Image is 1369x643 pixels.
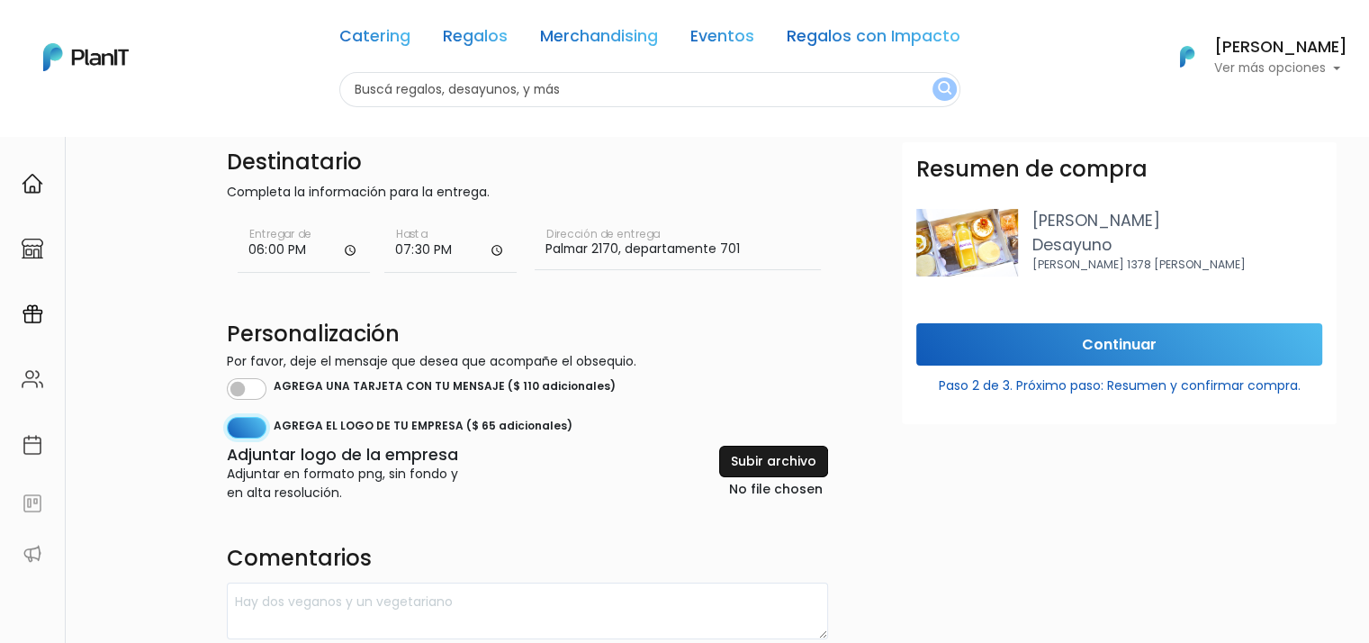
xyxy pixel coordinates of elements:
img: 1.5_cajita_feliz.png [916,209,1018,276]
input: Buscá regalos, desayunos, y más [339,72,960,107]
a: Regalos con Impacto [787,29,960,50]
p: Desayuno [1032,233,1322,257]
input: Horario [238,220,370,274]
img: partners-52edf745621dab592f3b2c58e3bca9d71375a7ef29c3b500c9f145b62cc070d4.svg [22,543,43,565]
label: AGREGA EL LOGO DE TU EMPRESA ($ 65 adicionales) [274,418,572,439]
h4: Personalización [227,323,828,349]
img: PlanIt Logo [1167,37,1207,77]
p: Por favor, deje el mensaje que desea que acompañe el obsequio. [227,352,828,371]
h6: [PERSON_NAME] [1214,40,1347,56]
img: marketplace-4ceaa7011d94191e9ded77b95e3339b90024bf715f7c57f8cf31f2d8c509eaba.svg [22,238,43,259]
img: people-662611757002400ad9ed0e3c099ab2801c6687ba6c219adb57efc949bc21e19d.svg [22,368,43,390]
a: Eventos [690,29,754,50]
div: ¿Necesitás ayuda? [93,17,259,52]
h4: Comentarios [227,546,828,575]
label: AGREGA UNA TARJETA CON TU MENSAJE ($ 110 adicionales) [274,378,616,400]
p: [PERSON_NAME] 1378 [PERSON_NAME] [1032,257,1322,273]
p: Ver más opciones [1214,62,1347,75]
img: campaigns-02234683943229c281be62815700db0a1741e53638e28bf9629b52c665b00959.svg [22,303,43,325]
a: Regalos [443,29,508,50]
h3: Resumen de compra [916,157,1148,183]
input: Continuar [916,323,1322,366]
h6: Adjuntar logo de la empresa [227,446,458,465]
p: Paso 2 de 3. Próximo paso: Resumen y confirmar compra. [916,369,1322,395]
p: Adjuntar en formato png, sin fondo y en alta resolución. [227,465,458,503]
button: PlanIt Logo [PERSON_NAME] Ver más opciones [1157,33,1347,80]
img: calendar-87d922413cdce8b2cf7b7f5f62616a5cf9e4887200fb71536465627b3292af00.svg [22,434,43,456]
input: Dirección de entrega [535,220,821,270]
img: home-e721727adea9d79c4d83392d1f703f7f8bce08238fde08b1acbfd93340b81755.svg [22,173,43,195]
a: Catering [339,29,410,50]
img: feedback-78b5a0c8f98aac82b08bfc38622c3050aee476f2c9584af64705fc4e61158814.svg [22,493,43,514]
h4: Destinatario [227,149,828,176]
input: Hasta [384,220,517,274]
img: search_button-432b6d5273f82d61273b3651a40e1bd1b912527efae98b1b7a1b2c0702e16a8d.svg [938,81,951,98]
p: Completa la información para la entrega. [227,183,828,205]
p: [PERSON_NAME] [1032,209,1322,232]
img: PlanIt Logo [43,43,129,71]
a: Merchandising [540,29,658,50]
